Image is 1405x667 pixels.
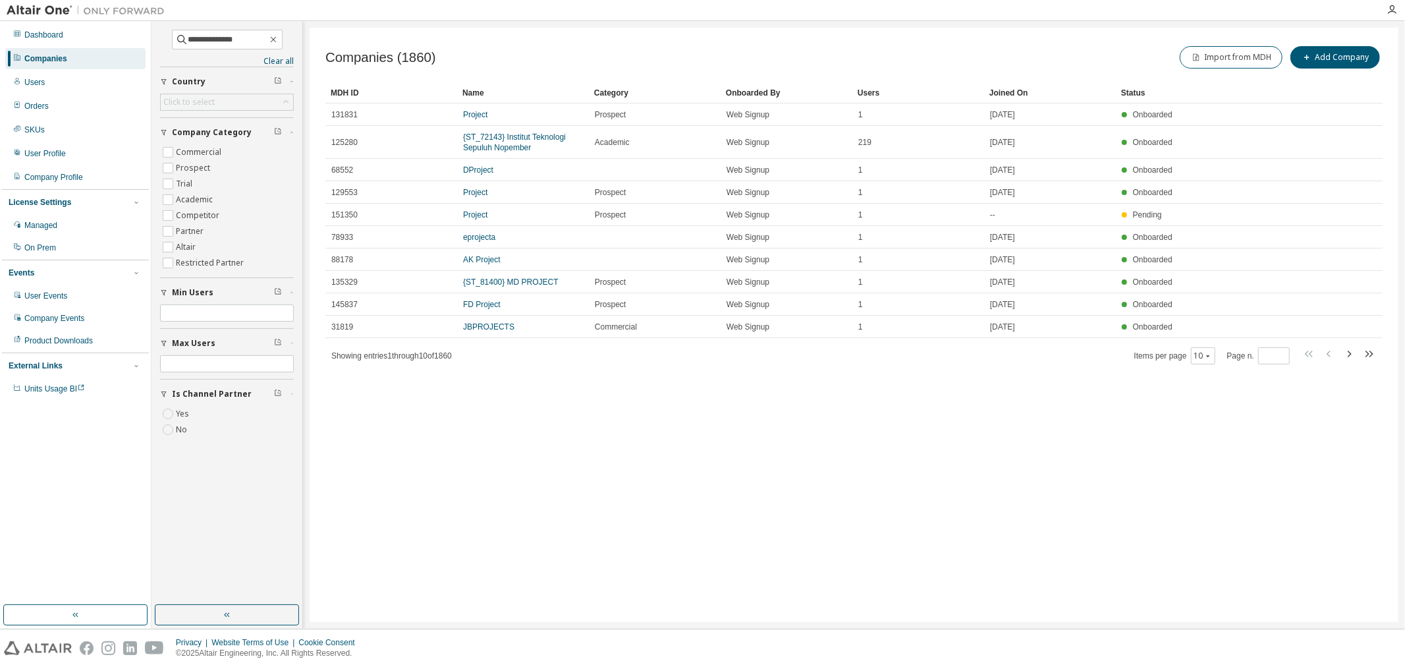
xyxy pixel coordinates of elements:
span: 1 [858,232,863,243]
span: Is Channel Partner [172,389,252,399]
div: Company Profile [24,172,83,183]
span: -- [990,210,995,220]
span: [DATE] [990,187,1015,198]
span: Items per page [1134,347,1215,364]
img: linkedin.svg [123,641,137,655]
div: Website Terms of Use [211,637,298,648]
span: 1 [858,322,863,332]
span: 129553 [331,187,358,198]
label: Commercial [176,144,224,160]
div: Privacy [176,637,211,648]
span: Prospect [595,299,626,310]
div: Onboarded By [726,82,847,103]
div: Companies [24,53,67,64]
span: [DATE] [990,137,1015,148]
div: Managed [24,220,57,231]
img: Altair One [7,4,171,17]
img: facebook.svg [80,641,94,655]
a: Project [463,210,487,219]
span: 125280 [331,137,358,148]
span: Onboarded [1133,322,1172,332]
label: Partner [176,223,206,239]
span: 219 [858,137,871,148]
div: SKUs [24,125,45,135]
span: Web Signup [727,137,769,148]
span: 1 [858,165,863,175]
div: Status [1121,82,1304,103]
span: 78933 [331,232,353,243]
span: Prospect [595,210,626,220]
img: altair_logo.svg [4,641,72,655]
span: Clear filter [274,127,282,138]
span: 1 [858,254,863,265]
img: youtube.svg [145,641,164,655]
span: 145837 [331,299,358,310]
button: Import from MDH [1180,46,1282,69]
span: Onboarded [1133,300,1172,309]
span: Onboarded [1133,255,1172,264]
span: Max Users [172,338,215,349]
p: © 2025 Altair Engineering, Inc. All Rights Reserved. [176,648,363,659]
span: 131831 [331,109,358,120]
a: Clear all [160,56,294,67]
div: External Links [9,361,63,371]
span: Company Category [172,127,252,138]
a: FD Project [463,300,501,309]
span: [DATE] [990,232,1015,243]
div: Product Downloads [24,335,93,346]
div: User Profile [24,148,66,159]
button: Min Users [160,278,294,307]
span: Academic [595,137,630,148]
span: Web Signup [727,109,769,120]
span: Web Signup [727,187,769,198]
label: Altair [176,239,198,255]
img: instagram.svg [101,641,115,655]
a: {ST_72143} Institut Teknologi Sepuluh Nopember [463,132,566,152]
a: DProject [463,165,493,175]
div: Joined On [989,82,1111,103]
div: License Settings [9,197,71,208]
span: 135329 [331,277,358,287]
span: 31819 [331,322,353,332]
span: 151350 [331,210,358,220]
div: MDH ID [331,82,452,103]
span: Clear filter [274,338,282,349]
label: Academic [176,192,215,208]
span: [DATE] [990,254,1015,265]
label: Yes [176,406,192,422]
span: Companies (1860) [325,50,436,65]
div: Click to select [163,97,215,107]
span: Units Usage BI [24,384,85,393]
span: Min Users [172,287,213,298]
span: 1 [858,210,863,220]
a: JBPROJECTS [463,322,514,332]
span: Onboarded [1133,110,1172,119]
span: Web Signup [727,254,769,265]
span: 1 [858,299,863,310]
div: Cookie Consent [298,637,362,648]
label: Restricted Partner [176,255,246,271]
button: 10 [1194,351,1212,361]
span: [DATE] [990,165,1015,175]
label: No [176,422,190,438]
div: Dashboard [24,30,63,40]
span: [DATE] [990,109,1015,120]
span: Web Signup [727,299,769,310]
span: [DATE] [990,299,1015,310]
span: [DATE] [990,277,1015,287]
span: Clear filter [274,76,282,87]
span: Prospect [595,187,626,198]
div: Users [24,77,45,88]
span: Prospect [595,109,626,120]
span: 1 [858,277,863,287]
div: Category [594,82,715,103]
span: Web Signup [727,277,769,287]
span: Onboarded [1133,188,1172,197]
span: 1 [858,187,863,198]
div: Events [9,268,34,278]
span: Onboarded [1133,233,1172,242]
span: 1 [858,109,863,120]
span: Web Signup [727,232,769,243]
span: [DATE] [990,322,1015,332]
span: Commercial [595,322,637,332]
